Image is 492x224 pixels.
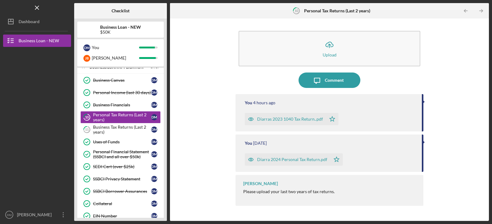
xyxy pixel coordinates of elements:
div: D M [151,127,157,133]
div: $50K [100,30,141,35]
div: D M [151,139,157,145]
div: You [245,141,252,146]
a: Business FinancialsDM [80,99,161,111]
button: Diarra 2024 Personal Tax Return.pdf [245,153,343,166]
div: Collateral [93,201,151,206]
div: D M [83,44,90,51]
a: Personal Income (last 30 days)DM [80,86,161,99]
div: D M [151,188,157,194]
div: D M [151,176,157,182]
div: Upload [323,52,337,57]
div: SEDI Cert (over $25k) [93,164,151,169]
div: D M [151,151,157,157]
div: D M [151,114,157,120]
div: Dashboard [19,15,40,29]
div: Business Financials [93,102,151,107]
div: EIN Number [93,214,151,218]
div: SSBCI Privacy Statement [93,176,151,181]
div: Uses of Funds [93,139,151,144]
div: SSBCI Borrower Assurances [93,189,151,194]
tspan: 10 [85,115,89,119]
div: D M [151,213,157,219]
div: Comment [325,73,344,88]
div: Diarras 2023 1040 Tax Return..pdf [257,117,323,122]
div: Business Tax Returns (Last 2 years) [93,125,151,135]
button: Business Loan - NEW [3,35,71,47]
b: Business Loan - NEW [100,25,141,30]
div: [PERSON_NAME] [92,53,139,63]
div: D M [151,89,157,96]
button: Upload [239,31,420,66]
tspan: 10 [295,9,299,13]
time: 2025-09-12 21:04 [253,141,267,146]
button: DM[PERSON_NAME] [3,209,71,221]
a: Personal Financial Statement (SSBCI and all over $50k)DM [80,148,161,160]
div: Diarra 2024 Personal Tax Return.pdf [257,157,327,162]
a: EIN NumberDM [80,210,161,222]
div: D M [151,102,157,108]
div: [PERSON_NAME] [15,209,56,222]
div: You [92,42,139,53]
a: SEDI Cert (over $25k)DM [80,160,161,173]
a: CollateralDM [80,197,161,210]
button: Dashboard [3,15,71,28]
a: SSBCI Privacy StatementDM [80,173,161,185]
button: Diarras 2023 1040 Tax Return..pdf [245,113,338,125]
a: 10Personal Tax Returns (Last 2 years)DM [80,111,161,123]
div: You [245,100,252,105]
div: Personal Tax Returns (Last 2 years) [93,112,151,122]
div: J B [83,55,90,62]
div: D M [151,201,157,207]
div: Business Loan - NEW [19,35,59,48]
div: D M [151,164,157,170]
time: 2025-09-15 09:35 [253,100,275,105]
a: Business CanvasDM [80,74,161,86]
div: D M [151,77,157,83]
div: Business Canvas [93,78,151,83]
b: Personal Tax Returns (Last 2 years) [304,8,370,13]
div: Please upload your last two years of tax returns. [243,189,335,194]
div: Personal Financial Statement (SSBCI and all over $50k) [93,149,151,159]
b: Checklist [112,8,129,13]
tspan: 11 [85,128,89,132]
div: [PERSON_NAME] [243,181,278,186]
a: 11Business Tax Returns (Last 2 years)DM [80,123,161,136]
button: Comment [299,73,360,88]
text: DM [7,213,12,217]
a: SSBCI Borrower AssurancesDM [80,185,161,197]
div: Personal Income (last 30 days) [93,90,151,95]
a: Uses of FundsDM [80,136,161,148]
